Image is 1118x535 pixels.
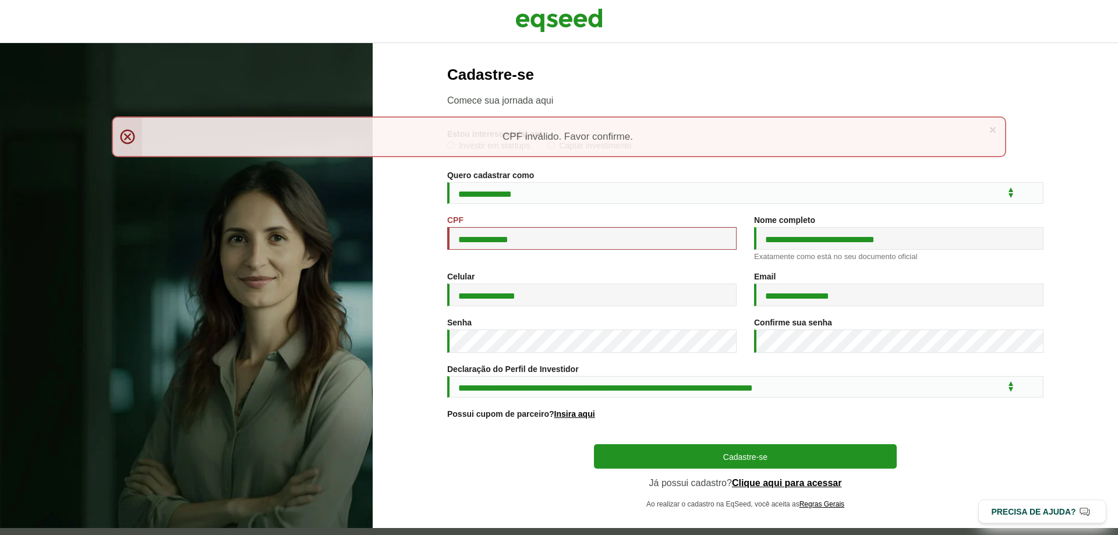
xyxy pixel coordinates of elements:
a: Clique aqui para acessar [732,479,842,488]
label: Celular [447,272,475,281]
label: Senha [447,318,472,327]
h2: Cadastre-se [447,66,1043,83]
img: EqSeed Logo [515,6,603,35]
label: Possui cupom de parceiro? [447,410,595,418]
a: Regras Gerais [799,501,844,508]
label: Declaração do Perfil de Investidor [447,365,579,373]
p: Já possui cadastro? [594,477,897,488]
div: Exatamente como está no seu documento oficial [754,253,1043,260]
label: CPF [447,216,464,224]
a: × [989,123,996,136]
label: Confirme sua senha [754,318,832,327]
label: Email [754,272,776,281]
label: Quero cadastrar como [447,171,534,179]
p: Ao realizar o cadastro na EqSeed, você aceita as [594,500,897,508]
label: Nome completo [754,216,815,224]
button: Cadastre-se [594,444,897,469]
div: CPF inválido. Favor confirme. [112,116,1006,157]
a: Insira aqui [554,410,595,418]
p: Comece sua jornada aqui [447,95,1043,106]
